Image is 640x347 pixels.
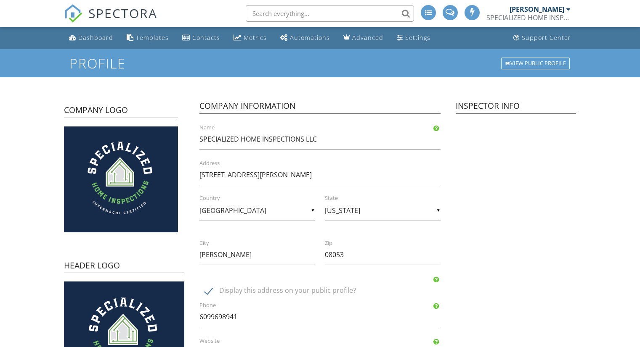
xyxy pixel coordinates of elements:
[192,34,220,42] div: Contacts
[64,126,178,232] img: Screen_Shot_2024-03-22_at_9.05.30_AM_%281%29.png
[340,30,387,46] a: Advanced
[244,34,267,42] div: Metrics
[246,5,414,22] input: Search everything...
[88,4,157,22] span: SPECTORA
[64,260,184,273] h4: Header Logo
[78,34,113,42] div: Dashboard
[136,34,169,42] div: Templates
[405,34,430,42] div: Settings
[393,30,434,46] a: Settings
[277,30,333,46] a: Automations (Basic)
[510,5,564,13] div: [PERSON_NAME]
[199,100,440,114] h4: Company Information
[66,30,117,46] a: Dashboard
[64,4,82,23] img: The Best Home Inspection Software - Spectora
[199,195,325,202] label: Country
[64,105,178,118] h4: Company Logo
[123,30,172,46] a: Templates
[204,287,445,297] label: Display this address on your public profile?
[500,57,571,70] a: View Public Profile
[501,58,570,69] div: View Public Profile
[230,30,270,46] a: Metrics
[522,34,571,42] div: Support Center
[64,11,157,29] a: SPECTORA
[456,100,576,114] h4: Inspector Info
[510,30,574,46] a: Support Center
[290,34,330,42] div: Automations
[486,13,571,22] div: SPECIALIZED HOME INSPECTIONS LLC
[179,30,223,46] a: Contacts
[325,195,450,202] label: State
[69,56,571,71] h1: Profile
[352,34,383,42] div: Advanced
